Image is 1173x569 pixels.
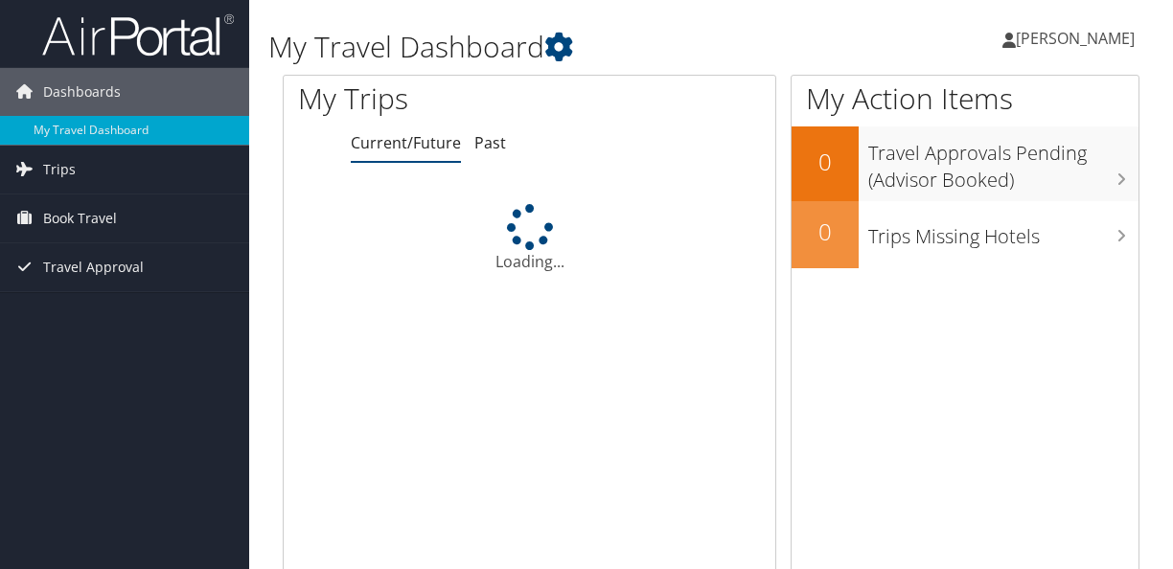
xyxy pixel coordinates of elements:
a: Current/Future [351,132,461,153]
h1: My Action Items [792,79,1138,119]
span: [PERSON_NAME] [1016,28,1135,49]
h2: 0 [792,146,859,178]
h1: My Travel Dashboard [268,27,859,67]
a: 0Travel Approvals Pending (Advisor Booked) [792,126,1138,200]
span: Book Travel [43,194,117,242]
h2: 0 [792,216,859,248]
span: Trips [43,146,76,193]
a: 0Trips Missing Hotels [792,201,1138,268]
h3: Travel Approvals Pending (Advisor Booked) [868,130,1138,193]
span: Dashboards [43,68,121,116]
span: Travel Approval [43,243,144,291]
a: [PERSON_NAME] [1002,10,1154,67]
a: Past [474,132,506,153]
div: Loading... [284,204,775,273]
h3: Trips Missing Hotels [868,214,1138,250]
h1: My Trips [298,79,556,119]
img: airportal-logo.png [42,12,234,57]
